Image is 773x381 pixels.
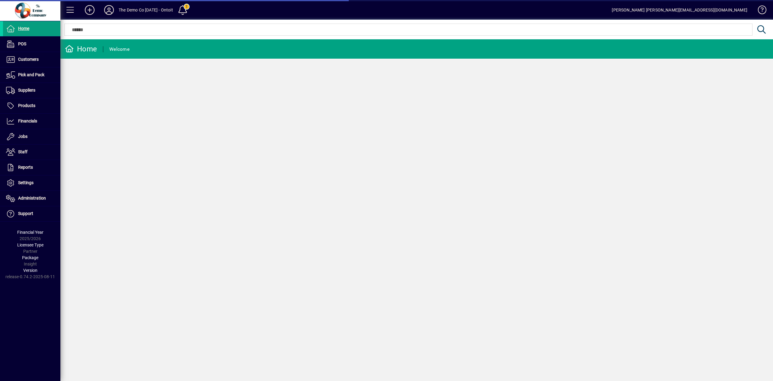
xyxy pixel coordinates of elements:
[80,5,99,15] button: Add
[22,255,38,260] span: Package
[17,243,43,247] span: Licensee Type
[18,165,33,170] span: Reports
[18,196,46,200] span: Administration
[3,175,60,190] a: Settings
[18,88,35,93] span: Suppliers
[23,268,37,273] span: Version
[18,149,27,154] span: Staff
[18,103,35,108] span: Products
[18,57,39,62] span: Customers
[119,5,173,15] div: The Demo Co [DATE] - Ontoit
[3,160,60,175] a: Reports
[18,72,44,77] span: Pick and Pack
[612,5,747,15] div: [PERSON_NAME] [PERSON_NAME][EMAIL_ADDRESS][DOMAIN_NAME]
[3,83,60,98] a: Suppliers
[18,134,27,139] span: Jobs
[3,206,60,221] a: Support
[3,98,60,113] a: Products
[753,1,765,21] a: Knowledge Base
[18,119,37,123] span: Financials
[3,52,60,67] a: Customers
[3,37,60,52] a: POS
[18,180,34,185] span: Settings
[65,44,97,54] div: Home
[3,67,60,83] a: Pick and Pack
[18,26,29,31] span: Home
[109,44,130,54] div: Welcome
[3,114,60,129] a: Financials
[99,5,119,15] button: Profile
[3,191,60,206] a: Administration
[3,129,60,144] a: Jobs
[3,145,60,160] a: Staff
[18,211,33,216] span: Support
[17,230,43,235] span: Financial Year
[18,41,26,46] span: POS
